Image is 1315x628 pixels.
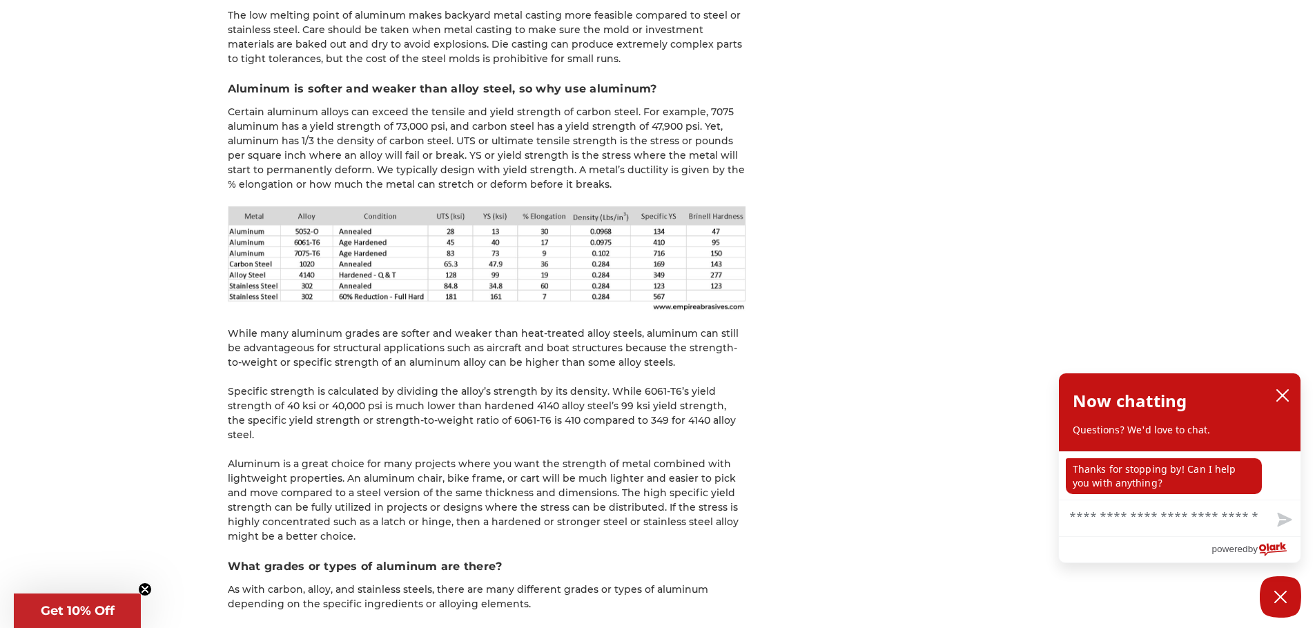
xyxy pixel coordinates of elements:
button: Close teaser [138,582,152,596]
p: Thanks for stopping by! Can I help you with anything? [1066,458,1262,494]
p: The low melting point of aluminum makes backyard metal casting more feasible compared to steel or... [228,8,746,66]
p: As with carbon, alloy, and stainless steels, there are many different grades or types of aluminum... [228,582,746,611]
p: Aluminum is a great choice for many projects where you want the strength of metal combined with l... [228,457,746,544]
p: Questions? We'd love to chat. [1073,423,1287,437]
div: Get 10% OffClose teaser [14,593,141,628]
p: Certain aluminum alloys can exceed the tensile and yield strength of carbon steel. For example, 7... [228,105,746,192]
h2: Now chatting [1073,387,1187,415]
button: Send message [1266,504,1301,536]
div: olark chatbox [1058,373,1301,563]
button: Close Chatbox [1260,576,1301,618]
span: Get 10% Off [41,603,115,618]
div: chat [1059,451,1301,500]
span: by [1248,540,1258,558]
button: close chatbox [1272,385,1294,406]
p: Specific strength is calculated by dividing the alloy’s strength by its density. While 6061-T6’s ... [228,384,746,442]
h3: Aluminum is softer and weaker than alloy steel, so why use aluminum? [228,81,746,97]
p: While many aluminum grades are softer and weaker than heat-treated alloy steels, aluminum can sti... [228,326,746,370]
img: Infographic chart - aluminum vs steel properties [228,206,746,311]
h3: What grades or types of aluminum are there? [228,558,746,575]
span: powered [1211,540,1247,558]
a: Powered by Olark [1211,537,1301,562]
